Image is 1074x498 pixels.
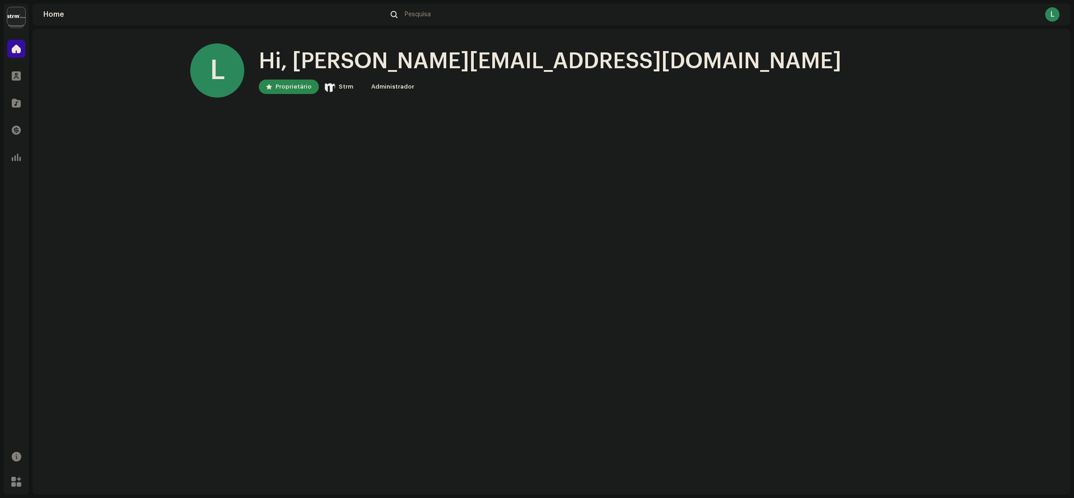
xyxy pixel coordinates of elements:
div: L [1045,7,1060,22]
div: Hi, [PERSON_NAME][EMAIL_ADDRESS][DOMAIN_NAME] [259,47,841,76]
div: Home [43,11,380,18]
div: L [190,43,244,98]
div: Proprietário [276,81,312,92]
img: 408b884b-546b-4518-8448-1008f9c76b02 [7,7,25,25]
div: Strm [339,81,353,92]
div: Administrador [371,81,414,92]
span: Pesquisa [405,11,431,18]
img: 408b884b-546b-4518-8448-1008f9c76b02 [324,81,335,92]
